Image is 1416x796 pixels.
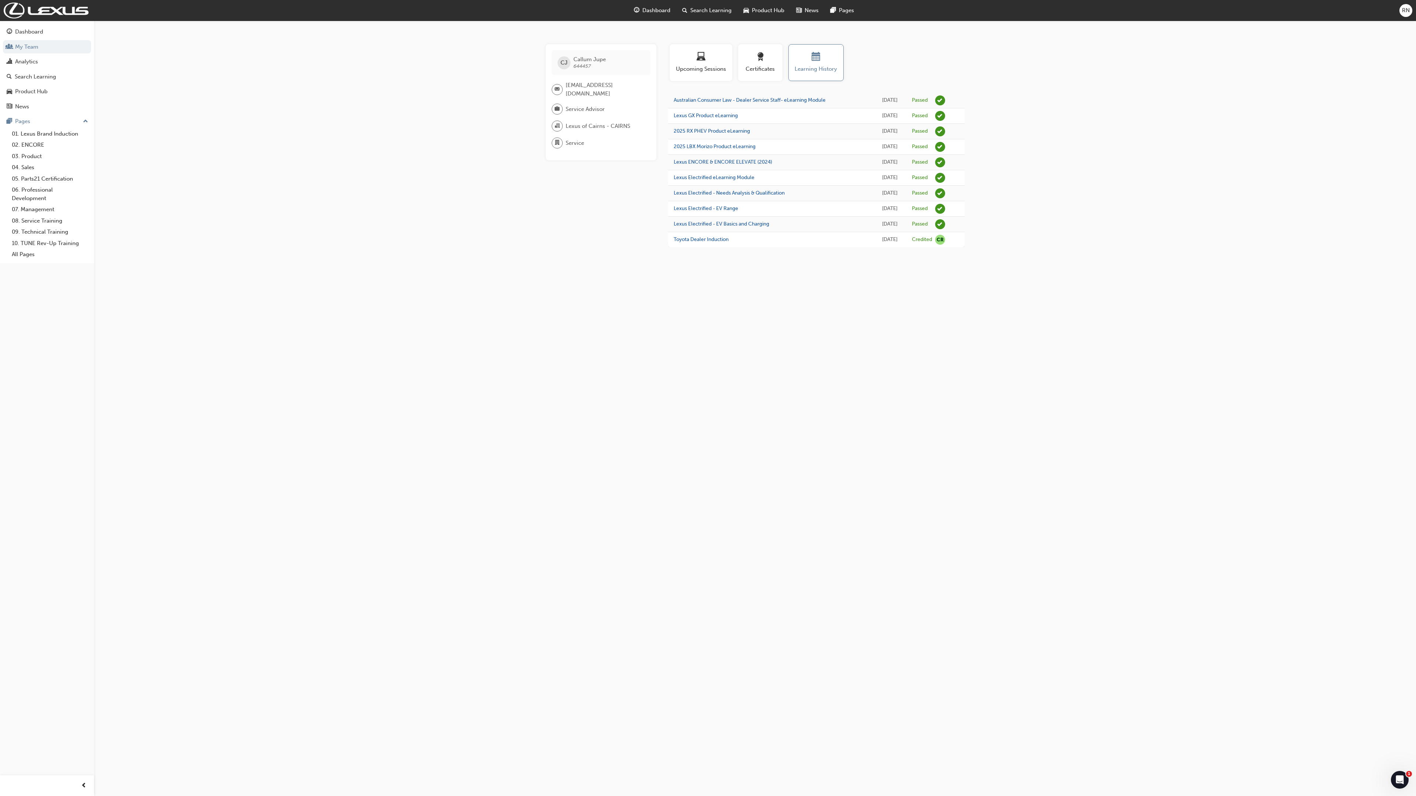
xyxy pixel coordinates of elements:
[805,6,819,15] span: News
[7,59,12,65] span: chart-icon
[555,138,560,148] span: department-icon
[674,205,738,212] a: Lexus Electrified - EV Range
[674,128,750,134] a: 2025 RX PHEV Product eLearning
[738,44,782,81] button: Certificates
[3,24,91,115] button: DashboardMy TeamAnalyticsSearch LearningProduct HubNews
[7,29,12,35] span: guage-icon
[3,100,91,114] a: News
[9,139,91,151] a: 02. ENCORE
[9,173,91,185] a: 05. Parts21 Certification
[1391,771,1409,789] iframe: Intercom live chat
[555,85,560,94] span: email-icon
[825,3,860,18] a: pages-iconPages
[788,44,844,81] button: Learning History
[81,781,87,790] span: prev-icon
[3,70,91,84] a: Search Learning
[642,6,670,15] span: Dashboard
[7,104,12,110] span: news-icon
[839,6,854,15] span: Pages
[573,56,606,63] span: Callum Jupe
[878,189,901,198] div: Thu May 15 2025 12:17:42 GMT+1000 (Australian Eastern Standard Time)
[752,6,784,15] span: Product Hub
[7,44,12,50] span: people-icon
[935,157,945,167] span: learningRecordVerb_PASS-icon
[935,95,945,105] span: learningRecordVerb_PASS-icon
[1399,4,1412,17] button: RN
[690,6,732,15] span: Search Learning
[912,159,928,166] div: Passed
[912,174,928,181] div: Passed
[15,87,48,96] div: Product Hub
[3,115,91,128] button: Pages
[674,221,769,227] a: Lexus Electrified - EV Basics and Charging
[935,173,945,183] span: learningRecordVerb_PASS-icon
[15,73,56,81] div: Search Learning
[935,142,945,152] span: learningRecordVerb_PASS-icon
[573,63,591,69] span: 644457
[674,112,738,119] a: Lexus GX Product eLearning
[674,97,826,103] a: Australian Consumer Law - Dealer Service Staff- eLearning Module
[878,127,901,136] div: Thu Sep 18 2025 10:30:40 GMT+1000 (Australian Eastern Standard Time)
[878,96,901,105] div: Thu Sep 18 2025 10:58:21 GMT+1000 (Australian Eastern Standard Time)
[737,3,790,18] a: car-iconProduct Hub
[674,236,729,242] a: Toyota Dealer Induction
[796,6,802,15] span: news-icon
[9,184,91,204] a: 06. Professional Development
[1402,6,1410,15] span: RN
[83,117,88,126] span: up-icon
[935,126,945,136] span: learningRecordVerb_PASS-icon
[3,40,91,54] a: My Team
[628,3,676,18] a: guage-iconDashboard
[830,6,836,15] span: pages-icon
[935,111,945,121] span: learningRecordVerb_PASS-icon
[682,6,687,15] span: search-icon
[878,235,901,244] div: Fri May 02 2025 22:00:00 GMT+1000 (Australian Eastern Standard Time)
[555,104,560,114] span: briefcase-icon
[676,3,737,18] a: search-iconSearch Learning
[9,226,91,238] a: 09. Technical Training
[697,52,705,62] span: laptop-icon
[674,159,772,165] a: Lexus ENCORE & ENCORE ELEVATE (2024)
[912,205,928,212] div: Passed
[878,174,901,182] div: Thu May 15 2025 12:24:23 GMT+1000 (Australian Eastern Standard Time)
[555,121,560,131] span: organisation-icon
[790,3,825,18] a: news-iconNews
[634,6,639,15] span: guage-icon
[812,52,820,62] span: calendar-icon
[15,117,30,126] div: Pages
[912,128,928,135] div: Passed
[1406,771,1412,777] span: 1
[9,204,91,215] a: 07. Management
[756,52,765,62] span: award-icon
[794,65,838,73] span: Learning History
[9,162,91,173] a: 04. Sales
[566,81,645,98] span: [EMAIL_ADDRESS][DOMAIN_NAME]
[7,118,12,125] span: pages-icon
[566,139,584,147] span: Service
[670,44,732,81] button: Upcoming Sessions
[674,174,754,181] a: Lexus Electrified eLearning Module
[9,128,91,140] a: 01. Lexus Brand Induction
[878,158,901,167] div: Tue Jun 03 2025 10:42:34 GMT+1000 (Australian Eastern Standard Time)
[912,97,928,104] div: Passed
[560,59,568,67] span: CJ
[3,55,91,69] a: Analytics
[743,6,749,15] span: car-icon
[912,143,928,150] div: Passed
[9,238,91,249] a: 10. TUNE Rev-Up Training
[9,215,91,227] a: 08. Service Training
[935,235,945,245] span: null-icon
[7,74,12,80] span: search-icon
[9,151,91,162] a: 03. Product
[674,190,785,196] a: Lexus Electrified - Needs Analysis & Qualification
[878,220,901,228] div: Thu May 15 2025 12:11:56 GMT+1000 (Australian Eastern Standard Time)
[912,236,932,243] div: Credited
[912,190,928,197] div: Passed
[15,102,29,111] div: News
[912,221,928,228] div: Passed
[935,188,945,198] span: learningRecordVerb_PASS-icon
[4,3,88,18] img: Trak
[912,112,928,119] div: Passed
[674,143,756,150] a: 2025 LBX Morizo Product eLearning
